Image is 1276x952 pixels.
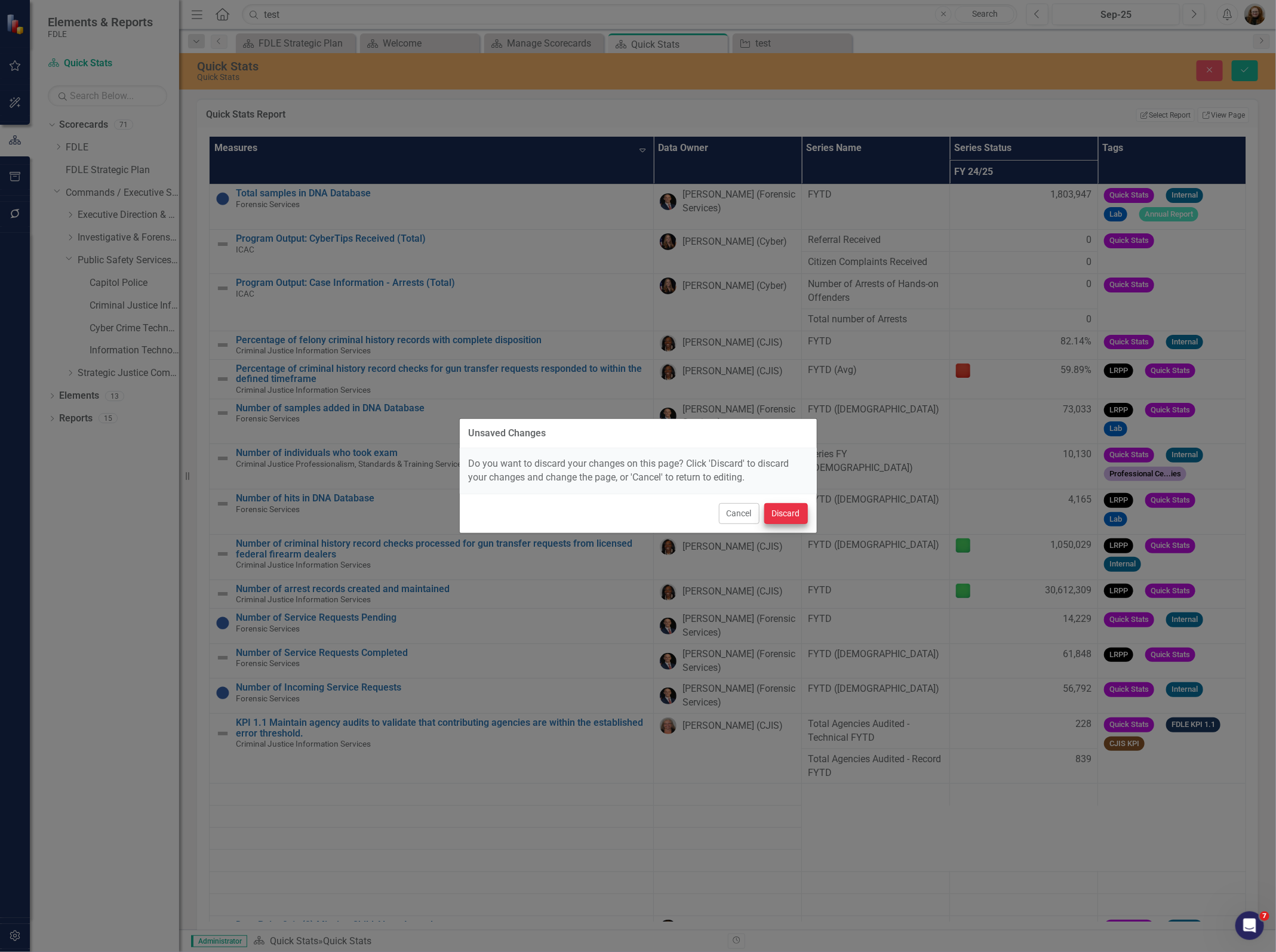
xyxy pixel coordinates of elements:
[719,503,760,524] button: Cancel
[1235,911,1264,940] iframe: Intercom live chat
[1260,911,1269,921] span: 7
[460,448,817,494] div: Do you want to discard your changes on this page? Click 'Discard' to discard your changes and cha...
[764,503,808,524] button: Discard
[469,428,546,439] div: Unsaved Changes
